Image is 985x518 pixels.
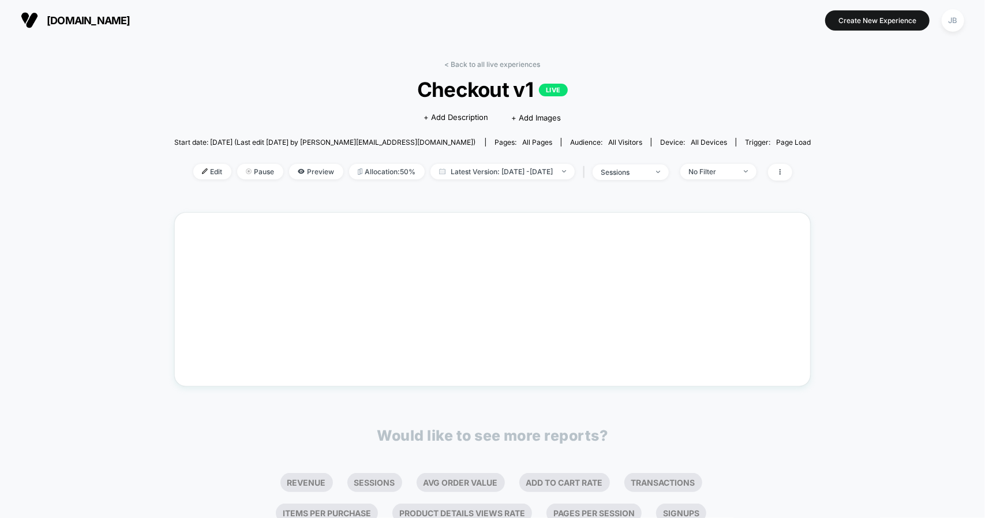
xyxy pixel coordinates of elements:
img: rebalance [358,168,362,175]
span: [DOMAIN_NAME] [47,14,130,27]
div: sessions [601,168,647,177]
span: Page Load [776,138,811,147]
span: Start date: [DATE] (Last edit [DATE] by [PERSON_NAME][EMAIL_ADDRESS][DOMAIN_NAME]) [174,138,475,147]
span: Checkout v1 [206,77,779,102]
li: Revenue [280,473,333,492]
span: Edit [193,164,231,179]
span: all devices [691,138,727,147]
div: Trigger: [745,138,811,147]
span: + Add Description [424,112,489,123]
span: All Visitors [608,138,642,147]
span: Preview [289,164,343,179]
li: Avg Order Value [417,473,505,492]
span: + Add Images [512,113,561,122]
div: Audience: [570,138,642,147]
button: [DOMAIN_NAME] [17,11,134,29]
span: all pages [522,138,552,147]
li: Transactions [624,473,702,492]
img: end [656,171,660,173]
div: Pages: [495,138,552,147]
span: Device: [651,138,736,147]
img: end [562,170,566,172]
li: Sessions [347,473,402,492]
div: JB [942,9,964,32]
img: calendar [439,168,445,174]
span: Latest Version: [DATE] - [DATE] [430,164,575,179]
button: Create New Experience [825,10,930,31]
p: Would like to see more reports? [377,427,608,444]
img: end [744,170,748,172]
img: end [246,168,252,174]
li: Add To Cart Rate [519,473,610,492]
p: LIVE [539,84,568,96]
div: No Filter [689,167,735,176]
span: Pause [237,164,283,179]
img: Visually logo [21,12,38,29]
span: | [580,164,593,181]
img: edit [202,168,208,174]
a: < Back to all live experiences [445,60,541,69]
span: Allocation: 50% [349,164,425,179]
button: JB [938,9,968,32]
